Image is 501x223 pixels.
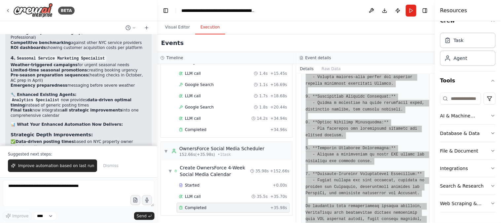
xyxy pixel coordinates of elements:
button: Web Scraping & Browsing [440,195,496,212]
span: LLM call [185,93,201,99]
button: Switch to previous chat [123,24,139,32]
strong: Final task [11,108,32,112]
button: Tools [440,71,496,90]
strong: all strategic improvements [62,108,123,112]
strong: Competitive benchmarking [11,40,71,45]
button: Click to speak your automation idea [142,195,152,205]
code: Analytics Specialist [11,97,61,103]
span: LLM call [185,194,201,199]
span: + 16.69s [270,82,287,87]
span: LLM call [185,71,201,76]
button: Hide left sidebar [161,6,170,15]
h3: Event details [305,55,331,61]
li: messaging before severe weather [11,83,147,88]
li: creating booking urgency [11,68,147,73]
span: + 20.44s [270,105,287,110]
strong: Emergency preparedness [11,83,67,88]
div: AI & Machine Learning [440,112,490,119]
button: Raw Data [318,64,345,73]
strong: data-driven optimal timing [11,98,131,108]
span: 1.7s [259,93,268,99]
code: Seasonal Service Marketing Specialist [16,56,106,62]
h4: Resources [440,7,467,15]
div: Task [454,37,464,44]
button: Database & Data [440,125,496,142]
div: Web Scraping & Browsing [440,200,490,207]
img: Logo [13,3,53,18]
span: + 15.45s [270,71,287,76]
button: Visual Editor [160,21,195,34]
div: BETA [58,7,75,15]
button: AI & Machine Learning [440,107,496,124]
button: Start a new chat [141,24,152,32]
span: 152.66s (+35.98s) [179,152,215,157]
button: File & Document [440,142,496,159]
strong: Data-driven posting times [16,139,74,144]
span: ▼ [164,149,168,154]
li: (Home & Garden, Auto, Professional) [11,30,147,40]
div: Tools [440,90,496,218]
span: Dismiss [103,163,118,168]
li: showing customer acquisition costs per platform [11,45,147,51]
p: ✅ based on NYC property owner behavior patterns ✅ for urgent property issues ✅ with weather-trigg... [11,139,147,165]
span: + 34.96s [270,127,287,132]
button: Upload files [130,195,140,205]
span: Started [185,183,199,188]
button: Send [134,212,155,220]
span: Google Search [185,105,214,110]
button: Details [296,64,318,73]
strong: Limited-time seasonal promotions [11,68,87,72]
div: Database & Data [440,130,480,137]
span: Google Search [185,82,214,87]
nav: breadcrumb [181,7,256,14]
h3: Timeline [166,55,183,61]
span: + 35.70s [270,194,287,199]
li: now provides instead of generic posting times [11,98,147,108]
strong: 🔧 Enhanced Existing Agents: [11,92,77,97]
div: Integrations [440,165,468,172]
button: Hide right sidebar [420,6,430,15]
span: 35.5s [257,194,268,199]
button: Improve automation based on last run [8,159,97,172]
span: LLM call [185,116,201,121]
span: + 34.94s [270,116,287,121]
strong: 4. [11,55,106,61]
span: 1.4s [259,71,268,76]
div: File & Document [440,148,479,154]
span: + 152.66s [270,168,289,174]
strong: Weather-triggered campaigns [11,63,78,67]
strong: 📊 What Your Enhanced Automation Now Delivers: [11,122,123,127]
span: Improve automation based on last run [18,163,94,168]
button: Execution [195,21,225,34]
strong: Strategic Depth Improvements: [11,132,93,137]
span: 35.98s [256,168,269,174]
span: + 0.00s [273,183,287,188]
span: Improve [12,213,28,219]
li: now integrates into one comprehensive calendar [11,108,147,118]
p: Suggested next steps: [8,152,149,157]
button: Search & Research [440,177,496,195]
li: (heating checks in October, AC prep in April) [11,73,147,83]
div: Crew [440,30,496,71]
span: + 18.68s [270,93,287,99]
span: • 1 task [218,152,231,157]
div: OwnersForce Social Media Scheduler [179,145,265,152]
button: Improve [3,212,31,220]
li: for urgent seasonal needs [11,63,147,68]
span: Completed [185,205,206,210]
span: 1.1s [259,82,268,87]
div: Agent [454,55,467,62]
span: 1.8s [259,105,268,110]
span: Completed [185,127,206,132]
strong: Pre-season preparation sequences [11,73,88,77]
div: Create OwnersForce 4-Week Social Media Calendar [180,164,250,178]
span: 14.2s [257,116,268,121]
span: Send [137,213,147,219]
strong: ROI dashboards [11,45,46,50]
strong: KPI targets by service category [11,30,81,35]
button: Dismiss [100,159,122,172]
span: + 35.98s [270,205,287,210]
li: against other NYC service providers [11,40,147,46]
h2: Events [161,38,184,48]
div: Search & Research [440,183,484,189]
